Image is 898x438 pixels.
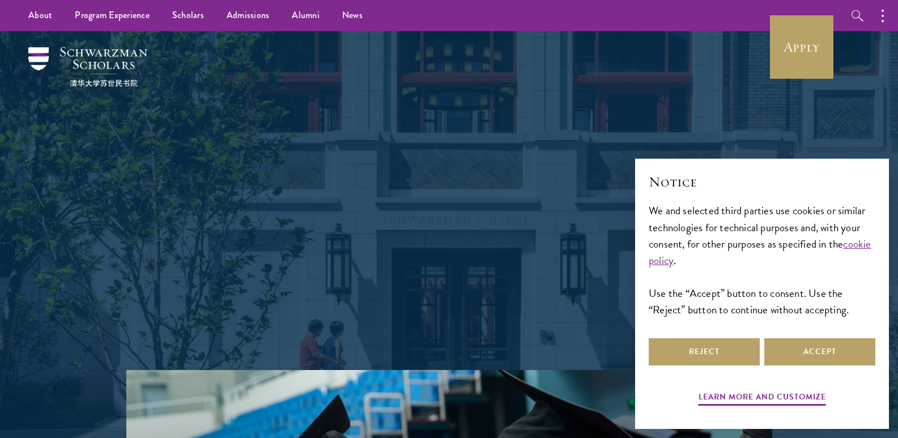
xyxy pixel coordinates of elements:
[649,172,875,192] h2: Notice
[770,15,833,79] a: Apply
[649,236,871,269] a: cookie policy
[699,390,826,407] button: Learn more and customize
[649,338,760,365] button: Reject
[649,202,875,317] div: We and selected third parties use cookies or similar technologies for technical purposes and, wit...
[764,338,875,365] button: Accept
[28,47,147,87] img: Schwarzman Scholars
